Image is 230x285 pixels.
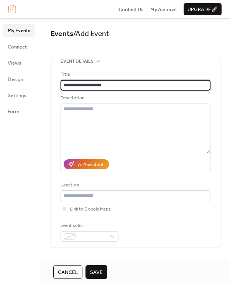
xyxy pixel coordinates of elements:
a: Design [3,73,35,85]
span: Upgrade 🚀 [187,6,218,13]
a: Contact Us [118,5,144,13]
div: Title [61,71,209,78]
div: AI Assistant [78,161,104,168]
span: / Add Event [73,27,109,41]
img: logo [8,5,16,13]
span: Link to Google Maps [70,206,111,213]
button: AI Assistant [64,159,109,169]
span: Contact Us [118,6,144,13]
span: Date and time [61,257,93,265]
span: My Events [8,27,30,34]
span: Save [90,269,103,276]
span: Design [8,76,23,83]
div: Location [61,181,209,189]
span: Cancel [58,269,78,276]
span: Views [8,59,21,67]
button: Cancel [53,265,82,279]
span: Form [8,108,20,115]
span: Event details [61,58,94,65]
a: My Account [150,5,177,13]
a: My Events [3,24,35,36]
span: My Account [150,6,177,13]
div: Description [61,94,209,102]
div: Event color [61,222,117,230]
a: Views [3,57,35,69]
span: Settings [8,92,26,99]
a: Events [51,27,73,41]
a: Settings [3,89,35,101]
button: Upgrade🚀 [184,3,222,15]
span: Connect [8,43,27,51]
a: Form [3,105,35,117]
a: Connect [3,40,35,53]
button: Save [85,265,107,279]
